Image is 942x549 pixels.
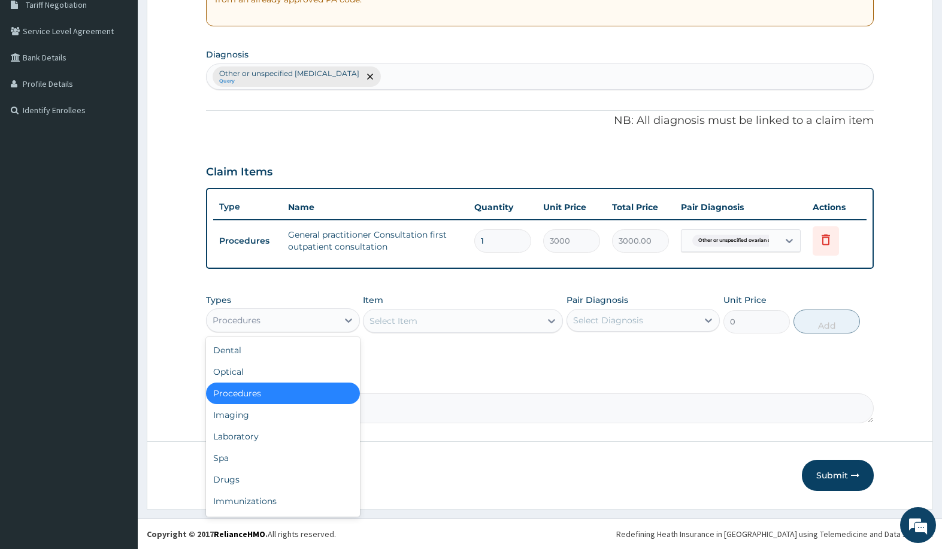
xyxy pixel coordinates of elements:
[606,195,675,219] th: Total Price
[369,315,417,327] div: Select Item
[206,339,359,361] div: Dental
[147,529,268,539] strong: Copyright © 2017 .
[62,67,201,83] div: Chat with us now
[206,361,359,383] div: Optical
[807,195,867,219] th: Actions
[206,166,272,179] h3: Claim Items
[616,528,933,540] div: Redefining Heath Insurance in [GEOGRAPHIC_DATA] using Telemedicine and Data Science!
[692,235,780,247] span: Other or unspecified ovarian c...
[206,512,359,533] div: Others
[282,195,468,219] th: Name
[793,310,860,333] button: Add
[802,460,874,491] button: Submit
[363,294,383,306] label: Item
[206,426,359,447] div: Laboratory
[206,48,249,60] label: Diagnosis
[206,490,359,512] div: Immunizations
[206,469,359,490] div: Drugs
[206,447,359,469] div: Spa
[196,6,225,35] div: Minimize live chat window
[138,518,942,549] footer: All rights reserved.
[213,196,282,218] th: Type
[219,78,359,84] small: Query
[206,113,873,129] p: NB: All diagnosis must be linked to a claim item
[219,69,359,78] p: Other or unspecified [MEDICAL_DATA]
[206,377,873,387] label: Comment
[573,314,643,326] div: Select Diagnosis
[22,60,49,90] img: d_794563401_company_1708531726252_794563401
[537,195,606,219] th: Unit Price
[468,195,537,219] th: Quantity
[723,294,767,306] label: Unit Price
[69,151,165,272] span: We're online!
[365,71,375,82] span: remove selection option
[214,529,265,539] a: RelianceHMO
[6,327,228,369] textarea: Type your message and hit 'Enter'
[206,383,359,404] div: Procedures
[213,314,261,326] div: Procedures
[675,195,807,219] th: Pair Diagnosis
[567,294,628,306] label: Pair Diagnosis
[206,404,359,426] div: Imaging
[282,223,468,259] td: General practitioner Consultation first outpatient consultation
[213,230,282,252] td: Procedures
[206,295,231,305] label: Types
